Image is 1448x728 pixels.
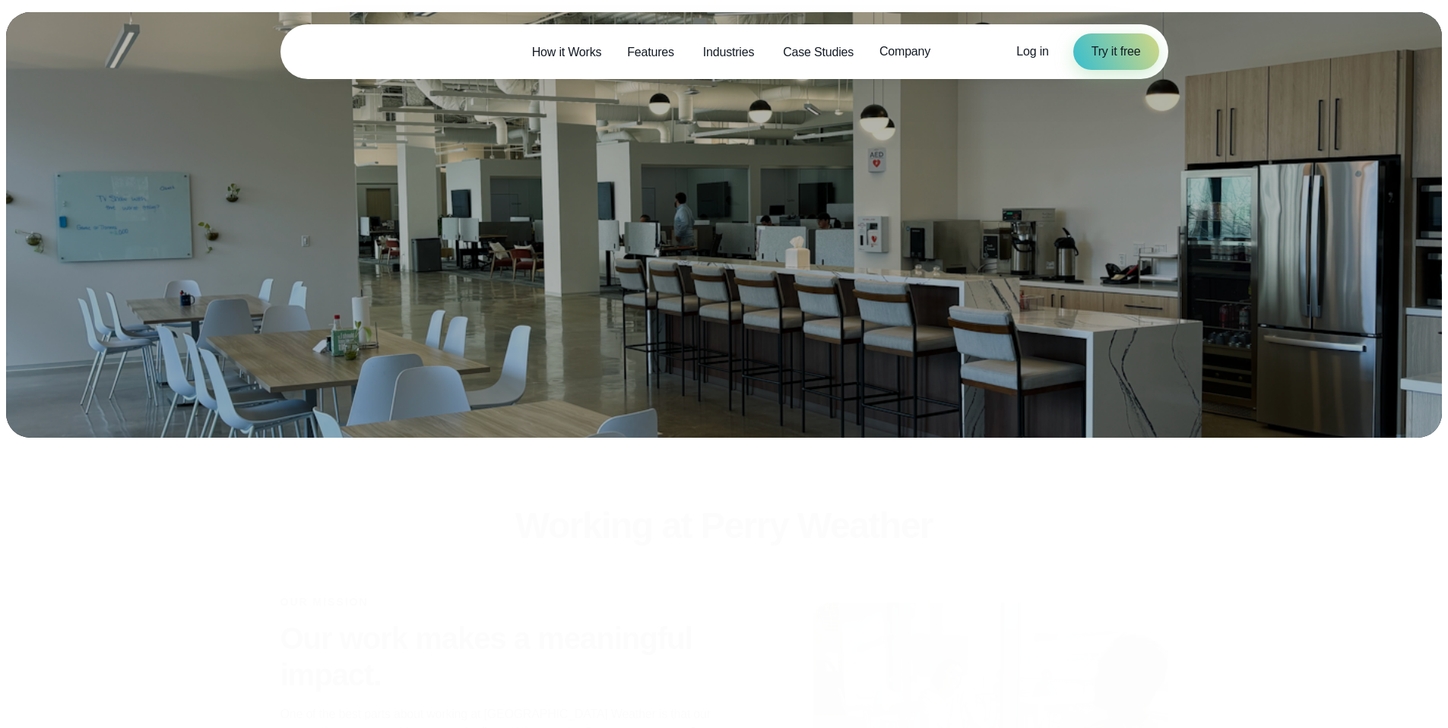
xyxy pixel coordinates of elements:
[770,36,867,68] a: Case Studies
[1016,43,1048,61] a: Log in
[879,43,930,61] span: Company
[519,36,615,68] a: How it Works
[783,43,854,62] span: Case Studies
[532,43,602,62] span: How it Works
[703,43,754,62] span: Industries
[1092,43,1141,61] span: Try it free
[1073,33,1159,70] a: Try it free
[1016,45,1048,58] span: Log in
[627,43,674,62] span: Features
